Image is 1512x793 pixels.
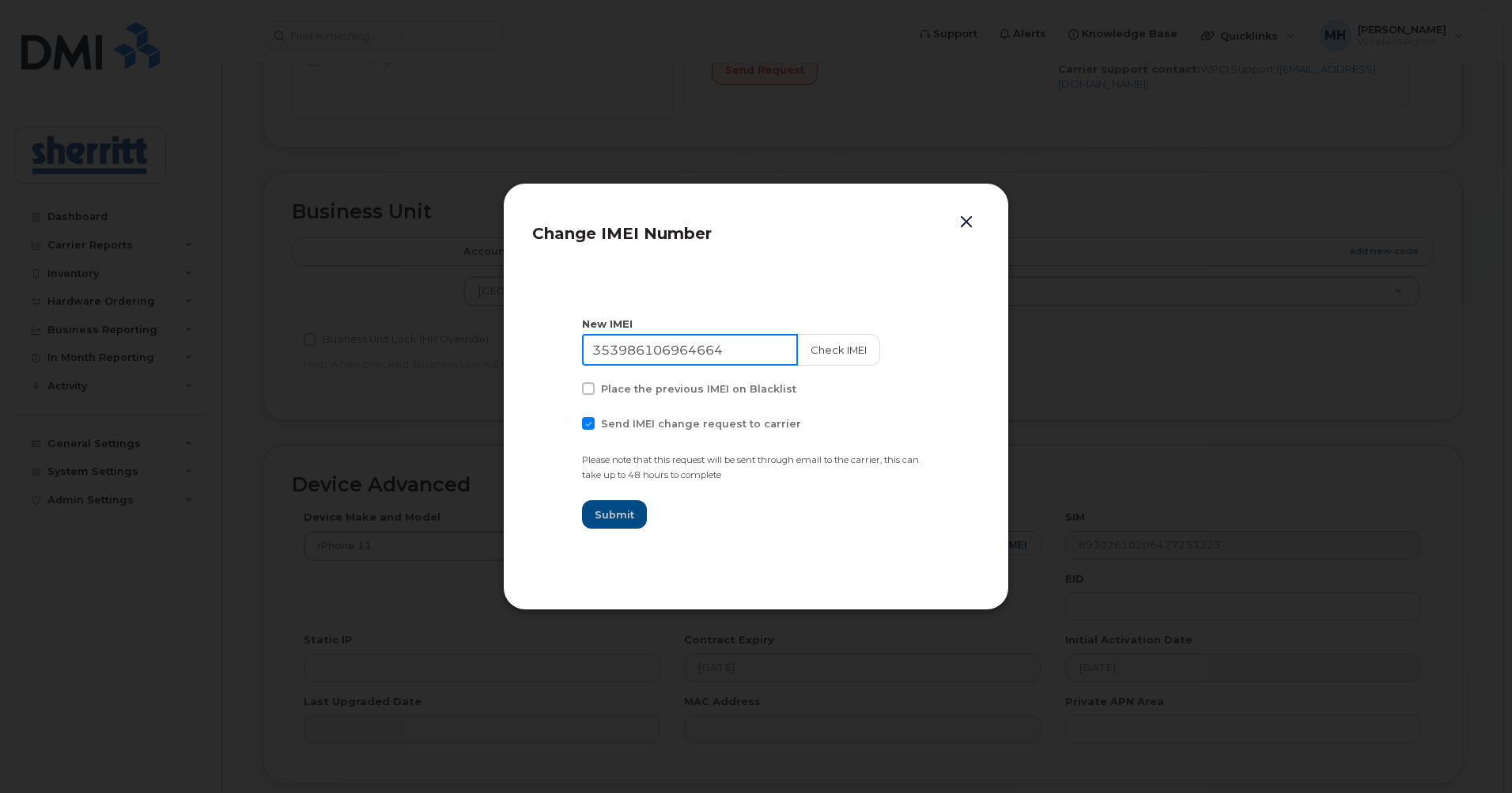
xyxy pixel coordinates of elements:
[582,334,798,366] input: Verified by Zero Phishing
[563,382,571,390] input: Place the previous IMEI on Blacklist
[563,417,571,425] input: Send IMEI change request to carrier
[582,500,647,529] button: Submit
[532,224,712,243] span: Change IMEI Number
[582,454,919,480] small: Please note that this request will be sent through email to the carrier, this can take up to 48 h...
[797,334,880,366] button: Check IMEI
[595,507,634,522] span: Submit
[601,383,796,395] span: Place the previous IMEI on Blacklist
[582,317,930,332] div: New IMEI
[601,418,801,430] span: Send IMEI change request to carrier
